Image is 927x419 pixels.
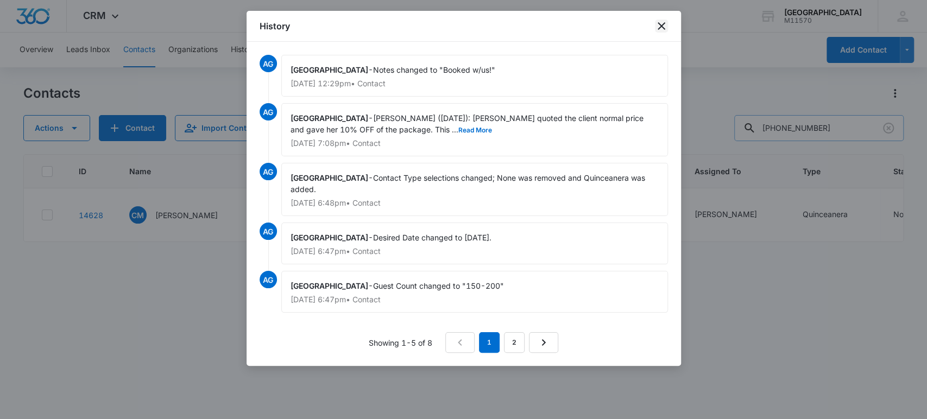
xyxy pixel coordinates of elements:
[281,103,668,156] div: -
[445,332,558,353] nav: Pagination
[373,65,495,74] span: Notes changed to "Booked w/us!"
[260,163,277,180] span: AG
[260,20,290,33] h1: History
[373,233,491,242] span: Desired Date changed to [DATE].
[655,20,668,33] button: close
[291,247,659,255] p: [DATE] 6:47pm • Contact
[291,65,368,74] span: [GEOGRAPHIC_DATA]
[291,281,368,290] span: [GEOGRAPHIC_DATA]
[291,80,659,87] p: [DATE] 12:29pm • Contact
[373,281,504,290] span: Guest Count changed to "150-200"
[291,113,368,123] span: [GEOGRAPHIC_DATA]
[291,199,659,207] p: [DATE] 6:48pm • Contact
[291,113,646,134] span: [PERSON_NAME] ([DATE]): [PERSON_NAME] quoted the client normal price and gave her 10% OFF of the ...
[291,173,368,182] span: [GEOGRAPHIC_DATA]
[260,271,277,288] span: AG
[369,337,432,348] p: Showing 1-5 of 8
[458,127,492,134] button: Read More
[281,223,668,264] div: -
[291,233,368,242] span: [GEOGRAPHIC_DATA]
[529,332,558,353] a: Next Page
[281,271,668,313] div: -
[260,55,277,72] span: AG
[281,163,668,216] div: -
[291,173,647,194] span: Contact Type selections changed; None was removed and Quinceanera was added.
[504,332,525,353] a: Page 2
[260,103,277,120] span: AG
[479,332,500,353] em: 1
[291,139,659,147] p: [DATE] 7:08pm • Contact
[281,55,668,97] div: -
[291,296,659,303] p: [DATE] 6:47pm • Contact
[260,223,277,240] span: AG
